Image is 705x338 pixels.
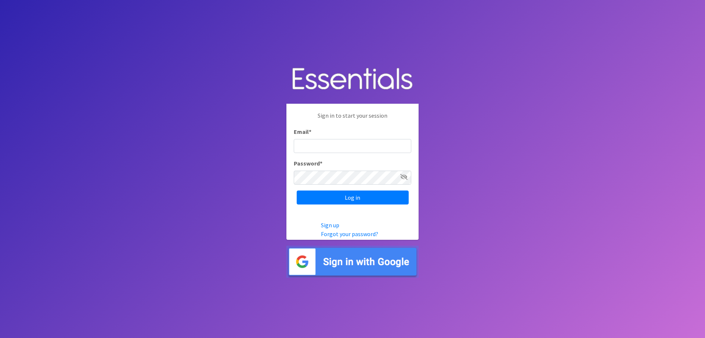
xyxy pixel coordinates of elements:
[309,128,311,135] abbr: required
[294,111,411,127] p: Sign in to start your session
[294,127,311,136] label: Email
[286,60,419,98] img: Human Essentials
[286,246,419,278] img: Sign in with Google
[321,230,378,238] a: Forgot your password?
[294,159,322,168] label: Password
[320,160,322,167] abbr: required
[297,191,409,204] input: Log in
[321,221,339,229] a: Sign up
